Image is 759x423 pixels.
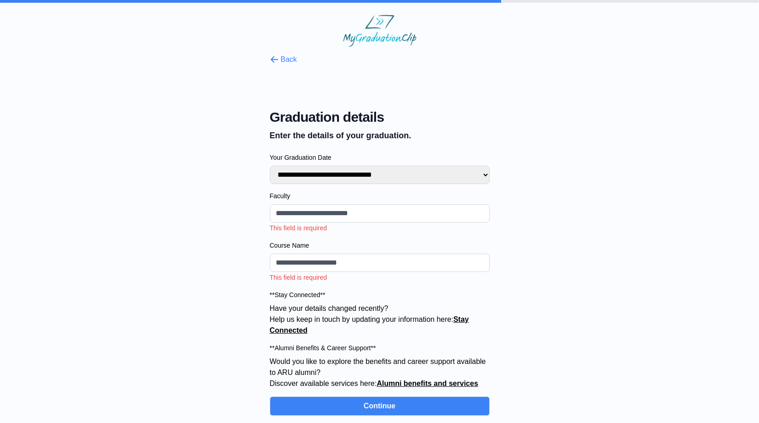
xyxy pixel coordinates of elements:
[270,153,490,162] label: Your Graduation Date
[270,224,327,232] span: This field is required
[270,191,490,201] label: Faculty
[270,343,490,352] label: **Alumni Benefits & Career Support**
[270,54,297,65] button: Back
[270,274,327,281] span: This field is required
[343,15,416,47] img: MyGraduationClip
[270,356,490,389] p: Would you like to explore the benefits and career support available to ARU alumni? Discover avail...
[270,129,490,142] p: Enter the details of your graduation.
[270,241,490,250] label: Course Name
[270,303,490,336] p: Have your details changed recently? Help us keep in touch by updating your information here:
[270,109,490,125] span: Graduation details
[270,315,469,334] a: Stay Connected
[270,396,490,416] button: Continue
[377,380,478,387] a: Alumni benefits and services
